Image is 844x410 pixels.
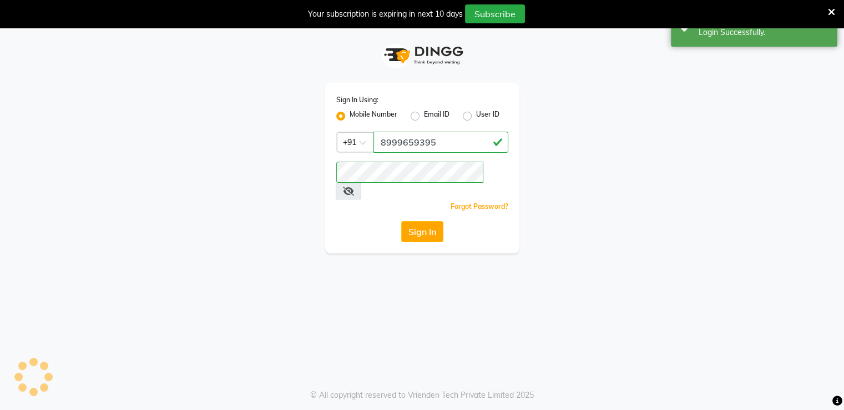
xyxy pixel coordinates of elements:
[451,202,508,211] a: Forgot Password?
[336,95,378,105] label: Sign In Using:
[401,221,443,242] button: Sign In
[308,8,463,20] div: Your subscription is expiring in next 10 days
[350,109,397,123] label: Mobile Number
[699,27,829,38] div: Login Successfully.
[465,4,525,23] button: Subscribe
[378,39,467,72] img: logo1.svg
[336,162,483,183] input: Username
[373,132,508,153] input: Username
[424,109,449,123] label: Email ID
[476,109,499,123] label: User ID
